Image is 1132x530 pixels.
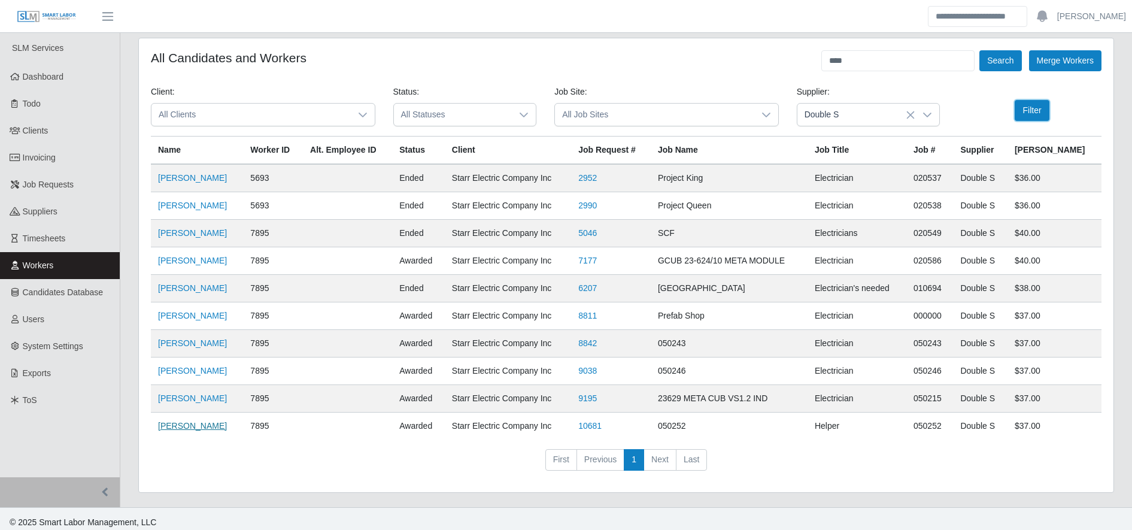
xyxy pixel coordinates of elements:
td: 050243 [651,330,808,358]
th: Worker ID [243,137,303,165]
a: [PERSON_NAME] [158,311,227,320]
span: Workers [23,261,54,270]
th: Job Request # [571,137,651,165]
span: Todo [23,99,41,108]
td: 020549 [906,220,953,247]
td: Electrician [808,192,906,220]
td: 050246 [906,358,953,385]
th: Alt. Employee ID [303,137,392,165]
td: ended [392,164,445,192]
td: Electrician's needed [808,275,906,302]
td: awarded [392,302,445,330]
a: 9195 [578,393,597,403]
td: $37.00 [1007,302,1101,330]
span: Exports [23,368,51,378]
td: Double S [953,358,1007,385]
td: Starr Electric Company Inc [445,192,571,220]
td: ended [392,275,445,302]
th: Name [151,137,243,165]
td: Starr Electric Company Inc [445,220,571,247]
label: Supplier: [797,86,830,98]
td: 7895 [243,413,303,440]
a: 2952 [578,173,597,183]
td: Project King [651,164,808,192]
td: 050252 [906,413,953,440]
a: 8842 [578,338,597,348]
th: Status [392,137,445,165]
span: Suppliers [23,207,57,216]
td: Double S [953,330,1007,358]
td: Double S [953,192,1007,220]
span: Double S [797,104,916,126]
a: [PERSON_NAME] [158,338,227,348]
td: $38.00 [1007,275,1101,302]
h4: All Candidates and Workers [151,50,306,65]
span: Users [23,314,45,324]
span: Job Requests [23,180,74,189]
span: Clients [23,126,48,135]
td: Starr Electric Company Inc [445,164,571,192]
td: awarded [392,247,445,275]
td: 5693 [243,164,303,192]
span: SLM Services [12,43,63,53]
a: [PERSON_NAME] [158,421,227,431]
td: Electrician [808,302,906,330]
td: Double S [953,220,1007,247]
td: 020586 [906,247,953,275]
span: Candidates Database [23,287,104,297]
span: ToS [23,395,37,405]
td: $37.00 [1007,385,1101,413]
td: Electricians [808,220,906,247]
td: SCF [651,220,808,247]
td: Electrician [808,358,906,385]
th: Job Title [808,137,906,165]
td: Double S [953,385,1007,413]
span: All Clients [151,104,351,126]
td: Electrician [808,247,906,275]
td: $40.00 [1007,220,1101,247]
th: [PERSON_NAME] [1007,137,1101,165]
span: System Settings [23,341,83,351]
img: SLM Logo [17,10,77,23]
td: Double S [953,413,1007,440]
td: 050215 [906,385,953,413]
td: Double S [953,247,1007,275]
td: ended [392,192,445,220]
label: Job Site: [554,86,587,98]
td: 020537 [906,164,953,192]
td: Starr Electric Company Inc [445,247,571,275]
td: $37.00 [1007,358,1101,385]
a: 6207 [578,283,597,293]
td: 020538 [906,192,953,220]
td: awarded [392,385,445,413]
td: 050246 [651,358,808,385]
td: Helper [808,413,906,440]
a: [PERSON_NAME] [158,283,227,293]
td: awarded [392,358,445,385]
td: 7895 [243,358,303,385]
td: Starr Electric Company Inc [445,385,571,413]
td: Starr Electric Company Inc [445,302,571,330]
td: $36.00 [1007,192,1101,220]
td: $37.00 [1007,413,1101,440]
td: 050243 [906,330,953,358]
a: [PERSON_NAME] [158,256,227,265]
td: 7895 [243,302,303,330]
td: 7895 [243,220,303,247]
td: $40.00 [1007,247,1101,275]
td: Electrician [808,385,906,413]
td: awarded [392,330,445,358]
td: Double S [953,275,1007,302]
a: 1 [624,449,644,471]
a: [PERSON_NAME] [158,173,227,183]
td: Electrician [808,164,906,192]
td: 23629 META CUB VS1.2 IND [651,385,808,413]
a: [PERSON_NAME] [158,393,227,403]
td: 5693 [243,192,303,220]
td: $37.00 [1007,330,1101,358]
th: Client [445,137,571,165]
td: 010694 [906,275,953,302]
td: GCUB 23-624/10 META MODULE [651,247,808,275]
a: 9038 [578,366,597,375]
label: Client: [151,86,175,98]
